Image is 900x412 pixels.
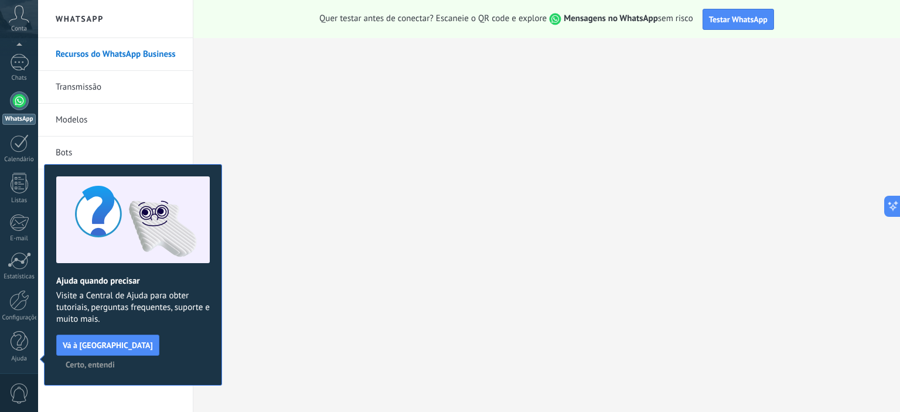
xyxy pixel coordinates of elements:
[38,38,193,71] li: Recursos do WhatsApp Business
[38,71,193,104] li: Transmissão
[2,197,36,205] div: Listas
[60,356,120,373] button: Certo, entendi
[319,13,693,25] span: Quer testar antes de conectar? Escaneie o QR code e explore sem risco
[56,275,210,287] h2: Ajuda quando precisar
[709,14,768,25] span: Testar WhatsApp
[56,290,210,325] span: Visite a Central de Ajuda para obter tutoriais, perguntas frequentes, suporte e muito mais.
[703,9,774,30] button: Testar WhatsApp
[564,13,658,24] strong: Mensagens no WhatsApp
[2,355,36,363] div: Ajuda
[2,235,36,243] div: E-mail
[63,341,153,349] span: Vá à [GEOGRAPHIC_DATA]
[2,74,36,82] div: Chats
[66,360,115,369] span: Certo, entendi
[2,156,36,164] div: Calendário
[38,137,193,169] li: Bots
[2,314,36,322] div: Configurações
[38,104,193,137] li: Modelos
[2,114,36,125] div: WhatsApp
[56,38,181,71] a: Recursos do WhatsApp Business
[56,335,159,356] button: Vá à [GEOGRAPHIC_DATA]
[56,137,181,169] a: Bots
[56,104,181,137] a: Modelos
[11,25,27,33] span: Conta
[56,71,181,104] a: Transmissão
[2,273,36,281] div: Estatísticas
